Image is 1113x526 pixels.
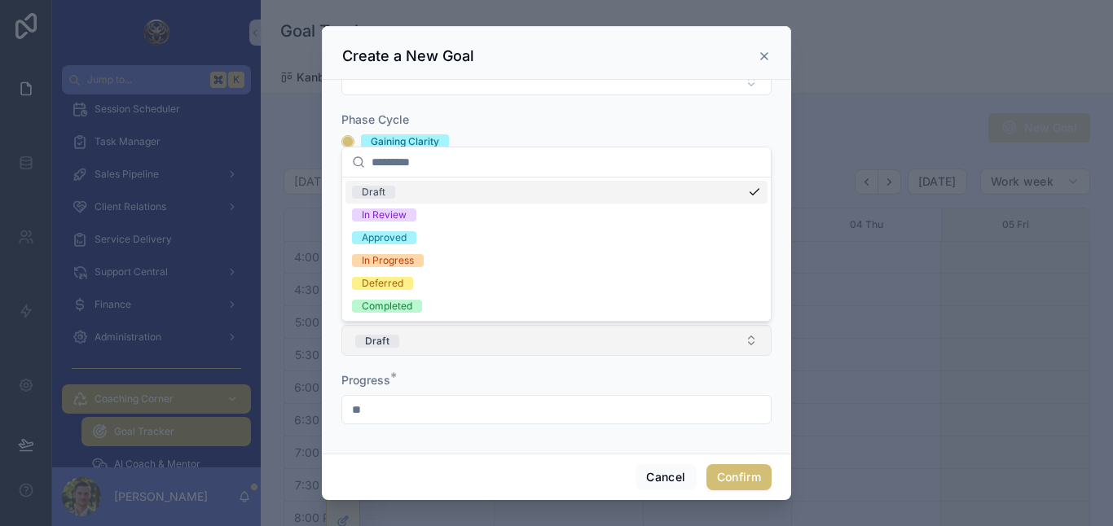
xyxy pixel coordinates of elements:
div: Approved [362,231,407,244]
div: Completed [362,300,412,313]
button: Confirm [706,464,772,490]
h3: Create a New Goal [342,46,474,66]
span: Phase Cycle [341,112,409,126]
div: Suggestions [342,178,771,321]
div: Draft [365,335,389,348]
span: Progress [341,373,390,387]
button: Select Button [341,68,772,95]
div: Deferred [362,277,403,290]
div: In Progress [362,254,414,267]
button: Select Button [341,325,772,356]
div: Draft [362,186,385,199]
iframe: Launcher button frame [1023,436,1097,510]
button: Cancel [636,464,696,490]
div: Gaining Clarity [371,134,439,149]
div: In Review [362,208,407,221]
